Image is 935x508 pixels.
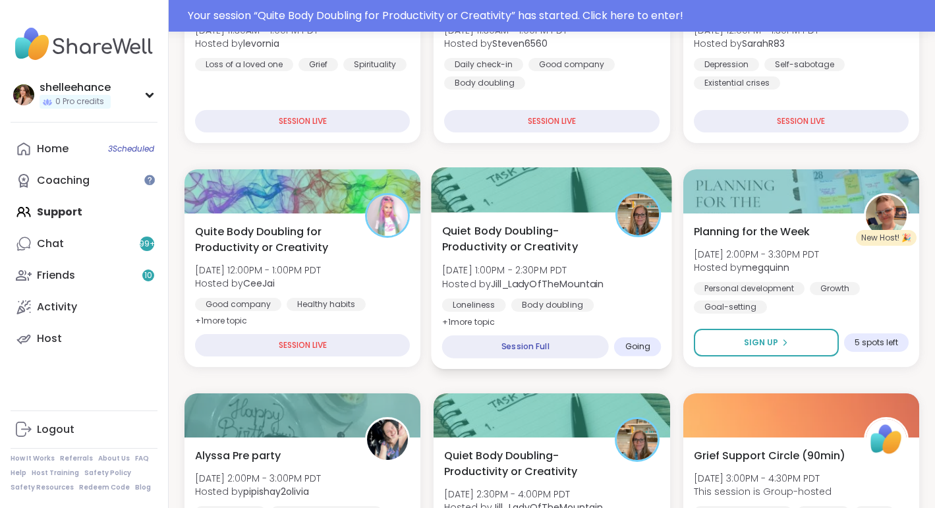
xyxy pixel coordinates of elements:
div: Spirituality [343,58,407,71]
a: About Us [98,454,130,463]
a: Safety Policy [84,468,131,478]
span: Planning for the Week [694,224,810,240]
span: Quiet Body Doubling- Productivity or Creativity [442,223,601,255]
div: Good company [528,58,615,71]
div: Host [37,331,62,346]
span: Alyssa Pre party [195,448,281,464]
span: Grief Support Circle (90min) [694,448,845,464]
div: shelleehance [40,80,111,95]
a: Host [11,323,157,354]
span: 5 spots left [855,337,898,348]
div: Chat [37,237,64,251]
b: CeeJai [243,277,275,290]
span: 0 Pro credits [55,96,104,107]
div: Grief [298,58,338,71]
div: Body doubling [511,298,594,312]
div: Existential crises [694,76,780,90]
img: Jill_LadyOfTheMountain [618,194,660,235]
img: CeeJai [367,195,408,236]
div: Self-sabotage [764,58,845,71]
div: Personal development [694,282,805,295]
a: Safety Resources [11,483,74,492]
span: Quiet Body Doubling- Productivity or Creativity [444,448,600,480]
div: Loneliness [442,298,506,312]
b: levornia [243,37,279,50]
img: pipishay2olivia [367,419,408,460]
a: FAQ [135,454,149,463]
div: SESSION LIVE [694,110,909,132]
img: ShareWell [866,419,907,460]
div: Friends [37,268,75,283]
div: Home [37,142,69,156]
a: Activity [11,291,157,323]
a: Blog [135,483,151,492]
div: SESSION LIVE [195,334,410,356]
div: SESSION LIVE [195,110,410,132]
span: Sign Up [744,337,778,349]
img: ShareWell Nav Logo [11,21,157,67]
span: [DATE] 2:00PM - 3:30PM PDT [694,248,819,261]
a: Friends10 [11,260,157,291]
div: SESSION LIVE [444,110,659,132]
a: Referrals [60,454,93,463]
span: Hosted by [195,37,318,50]
span: Hosted by [694,261,819,274]
span: Hosted by [694,37,819,50]
span: This session is Group-hosted [694,485,832,498]
span: 99 + [139,239,156,250]
b: pipishay2olivia [243,485,309,498]
span: Hosted by [195,277,321,290]
div: Healthy habits [287,298,366,311]
div: New Host! 🎉 [856,230,917,246]
a: Coaching [11,165,157,196]
img: Jill_LadyOfTheMountain [617,419,658,460]
div: Goal-setting [694,300,767,314]
span: [DATE] 1:00PM - 2:30PM PDT [442,264,604,277]
b: megquinn [742,261,789,274]
div: Daily check-in [444,58,523,71]
span: Going [625,341,651,352]
a: Home3Scheduled [11,133,157,165]
div: Growth [810,282,860,295]
b: SarahR83 [742,37,785,50]
span: 3 Scheduled [108,144,154,154]
img: shelleehance [13,84,34,105]
iframe: Spotlight [144,175,155,185]
a: Help [11,468,26,478]
span: [DATE] 2:30PM - 4:00PM PDT [444,488,603,501]
div: Loss of a loved one [195,58,293,71]
div: Body doubling [444,76,525,90]
span: [DATE] 2:00PM - 3:00PM PDT [195,472,321,485]
div: Logout [37,422,74,437]
div: Coaching [37,173,90,188]
div: Depression [694,58,759,71]
div: Your session “ Quite Body Doubling for Productivity or Creativity ” has started. Click here to en... [188,8,927,24]
a: Chat99+ [11,228,157,260]
span: Quite Body Doubling for Productivity or Creativity [195,224,351,256]
span: Hosted by [442,277,604,290]
div: Good company [195,298,281,311]
b: Steven6560 [492,37,548,50]
div: Activity [37,300,77,314]
button: Sign Up [694,329,839,356]
a: How It Works [11,454,55,463]
b: Jill_LadyOfTheMountain [492,277,604,290]
span: [DATE] 12:00PM - 1:00PM PDT [195,264,321,277]
a: Logout [11,414,157,445]
div: Session Full [442,335,609,358]
a: Host Training [32,468,79,478]
img: megquinn [866,195,907,236]
span: [DATE] 3:00PM - 4:30PM PDT [694,472,832,485]
span: Hosted by [195,485,321,498]
a: Redeem Code [79,483,130,492]
span: 10 [144,270,152,281]
span: Hosted by [444,37,567,50]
